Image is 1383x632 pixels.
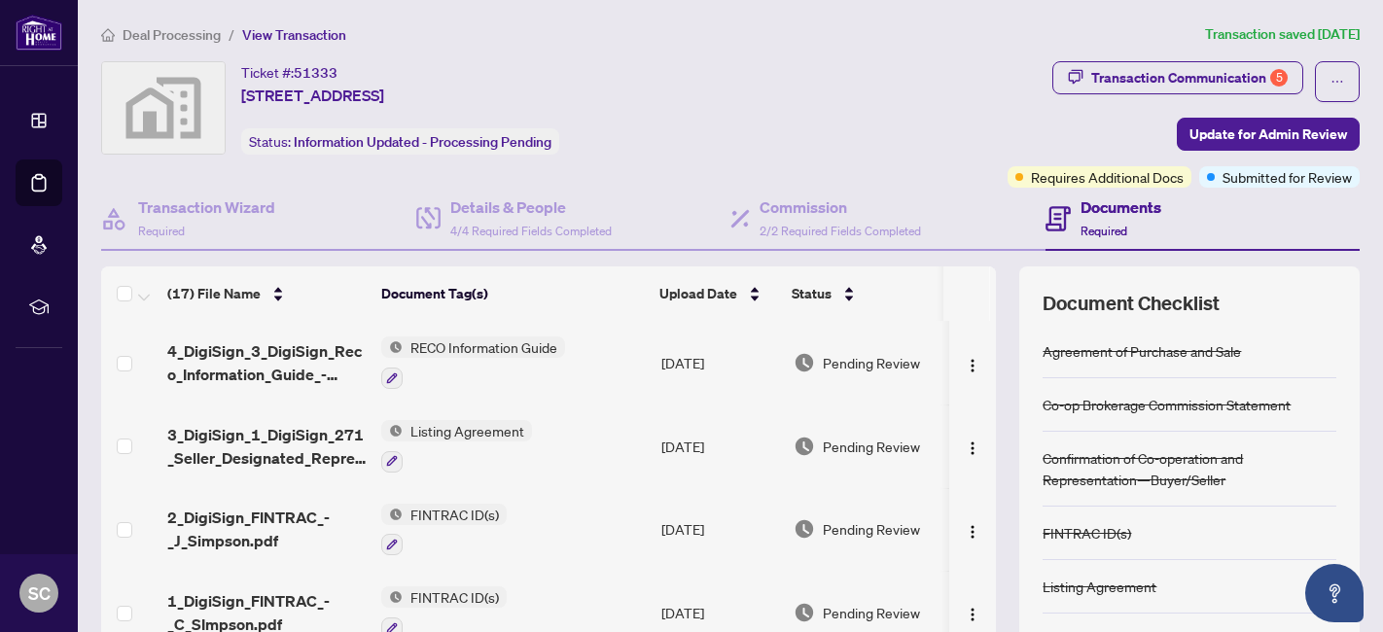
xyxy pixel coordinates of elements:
span: Submitted for Review [1223,166,1352,188]
button: Logo [957,513,988,544]
span: Status [792,283,832,304]
button: Logo [957,431,988,462]
span: Update for Admin Review [1189,119,1347,150]
button: Open asap [1305,564,1364,622]
span: RECO Information Guide [403,336,565,358]
div: Listing Agreement [1043,576,1156,597]
img: Logo [965,358,980,373]
th: (17) File Name [160,266,373,321]
img: logo [16,15,62,51]
div: 5 [1270,69,1288,87]
span: [STREET_ADDRESS] [241,84,384,107]
span: (17) File Name [167,283,261,304]
img: svg%3e [102,62,225,154]
span: Pending Review [823,518,920,540]
span: 51333 [294,64,337,82]
img: Status Icon [381,336,403,358]
button: Status IconFINTRAC ID(s) [381,504,507,556]
img: Logo [965,607,980,622]
button: Logo [957,597,988,628]
img: Document Status [794,436,815,457]
td: [DATE] [654,404,786,488]
span: View Transaction [242,26,346,44]
span: Document Checklist [1043,290,1220,317]
th: Upload Date [652,266,784,321]
span: Pending Review [823,352,920,373]
span: 3_DigiSign_1_DigiSign_271_Seller_Designated_Representation_Agreement_Authority_to_Offer_for_Sale_... [167,423,366,470]
span: Deal Processing [123,26,221,44]
span: Requires Additional Docs [1031,166,1184,188]
td: [DATE] [654,488,786,572]
div: Confirmation of Co-operation and Representation—Buyer/Seller [1043,447,1336,490]
th: Status [784,266,949,321]
h4: Commission [760,195,921,219]
button: Status IconListing Agreement [381,420,532,473]
span: Upload Date [659,283,737,304]
img: Document Status [794,518,815,540]
div: Transaction Communication [1091,62,1288,93]
span: 2_DigiSign_FINTRAC_-_J_Simpson.pdf [167,506,366,552]
div: Status: [241,128,559,155]
h4: Transaction Wizard [138,195,275,219]
div: FINTRAC ID(s) [1043,522,1131,544]
td: [DATE] [654,321,786,404]
button: Transaction Communication5 [1052,61,1303,94]
img: Document Status [794,602,815,623]
img: Status Icon [381,420,403,441]
button: Logo [957,347,988,378]
div: Co-op Brokerage Commission Statement [1043,394,1291,415]
span: 2/2 Required Fields Completed [760,224,921,238]
span: ellipsis [1330,75,1344,88]
img: Logo [965,440,980,456]
img: Status Icon [381,586,403,608]
span: FINTRAC ID(s) [403,586,507,608]
button: Status IconRECO Information Guide [381,336,565,389]
button: Update for Admin Review [1177,118,1360,151]
span: 4_DigiSign_3_DigiSign_Reco_Information_Guide_-_RECO_Forms.pdf [167,339,366,386]
img: Logo [965,524,980,540]
span: Pending Review [823,436,920,457]
li: / [229,23,234,46]
h4: Documents [1081,195,1161,219]
span: 4/4 Required Fields Completed [450,224,612,238]
article: Transaction saved [DATE] [1205,23,1360,46]
span: SC [28,579,51,607]
span: Listing Agreement [403,420,532,441]
span: Required [1081,224,1127,238]
span: FINTRAC ID(s) [403,504,507,525]
span: Required [138,224,185,238]
span: home [101,28,115,42]
h4: Details & People [450,195,612,219]
span: Information Updated - Processing Pending [294,133,551,151]
img: Status Icon [381,504,403,525]
th: Document Tag(s) [373,266,652,321]
div: Agreement of Purchase and Sale [1043,340,1241,362]
img: Document Status [794,352,815,373]
span: Pending Review [823,602,920,623]
div: Ticket #: [241,61,337,84]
